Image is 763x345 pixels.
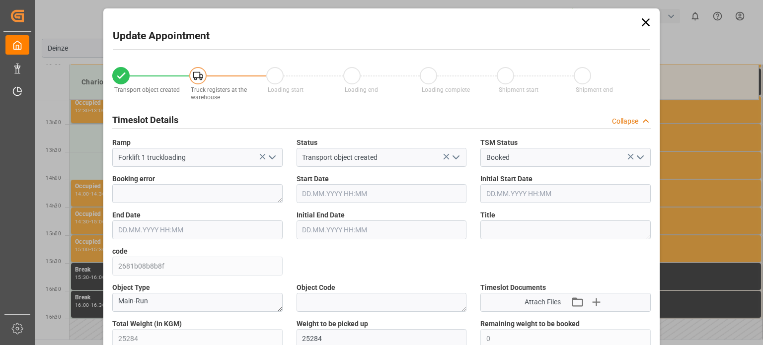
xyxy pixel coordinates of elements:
h2: Timeslot Details [112,113,178,127]
span: Weight to be picked up [297,319,368,329]
button: open menu [448,150,463,165]
span: Shipment end [576,86,613,93]
span: Object Type [112,282,150,293]
div: Collapse [612,116,638,127]
span: Timeslot Documents [480,282,546,293]
span: Attach Files [525,297,561,307]
span: Ramp [112,138,131,148]
span: Shipment start [499,86,538,93]
span: Loading end [345,86,378,93]
span: TSM Status [480,138,518,148]
span: Start Date [297,174,329,184]
h2: Update Appointment [113,28,210,44]
span: code [112,246,128,257]
input: DD.MM.YYYY HH:MM [297,184,467,203]
span: Object Code [297,282,335,293]
span: Truck registers at the warehouse [191,86,247,101]
input: DD.MM.YYYY HH:MM [112,220,283,239]
input: DD.MM.YYYY HH:MM [297,220,467,239]
span: Booking error [112,174,155,184]
textarea: Main-Run [112,293,283,312]
span: Initial Start Date [480,174,533,184]
input: DD.MM.YYYY HH:MM [480,184,651,203]
button: open menu [264,150,279,165]
span: Status [297,138,317,148]
span: Initial End Date [297,210,345,220]
span: End Date [112,210,141,220]
input: Type to search/select [112,148,283,167]
span: Transport object created [114,86,180,93]
span: Remaining weight to be booked [480,319,580,329]
span: Title [480,210,495,220]
span: Loading complete [422,86,470,93]
span: Total Weight (in KGM) [112,319,182,329]
span: Loading start [268,86,304,93]
button: open menu [632,150,647,165]
input: Type to search/select [297,148,467,167]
